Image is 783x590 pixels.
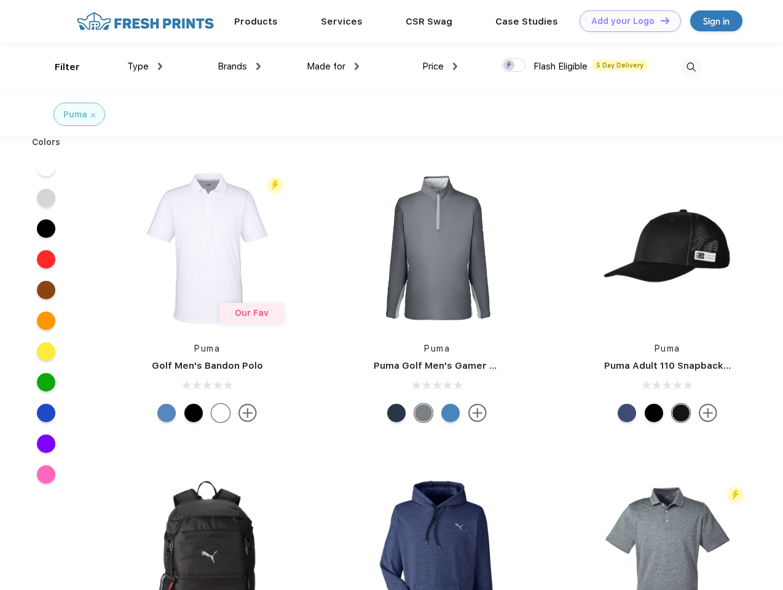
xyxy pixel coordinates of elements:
a: Puma [194,344,220,353]
div: Bright White [211,404,230,422]
span: Our Fav [235,308,269,318]
img: more.svg [468,404,487,422]
img: more.svg [699,404,717,422]
div: Peacoat Qut Shd [618,404,636,422]
img: filter_cancel.svg [91,113,95,117]
img: func=resize&h=266 [586,167,749,330]
div: Pma Blk Pma Blk [645,404,663,422]
img: func=resize&h=266 [125,167,289,330]
div: Pma Blk with Pma Blk [672,404,690,422]
div: Add your Logo [591,16,655,26]
img: dropdown.png [256,63,261,70]
a: CSR Swag [406,16,452,27]
span: 5 Day Delivery [592,60,647,71]
div: Colors [23,136,70,149]
span: Price [422,61,444,72]
img: dropdown.png [355,63,359,70]
img: more.svg [238,404,257,422]
span: Flash Eligible [533,61,588,72]
div: Puma [63,108,87,121]
div: Lake Blue [157,404,176,422]
img: dropdown.png [158,63,162,70]
a: Puma Golf Men's Gamer Golf Quarter-Zip [374,360,568,371]
div: Quiet Shade [414,404,433,422]
img: fo%20logo%202.webp [73,10,218,32]
div: Bright Cobalt [441,404,460,422]
a: Golf Men's Bandon Polo [152,360,263,371]
img: DT [661,17,669,24]
span: Brands [218,61,247,72]
a: Sign in [690,10,742,31]
div: Puma Black [184,404,203,422]
div: Filter [55,60,80,74]
div: Navy Blazer [387,404,406,422]
a: Puma [655,344,680,353]
div: Sign in [703,14,730,28]
a: Products [234,16,278,27]
span: Type [127,61,149,72]
img: dropdown.png [453,63,457,70]
img: func=resize&h=266 [355,167,519,330]
img: desktop_search.svg [681,57,701,77]
span: Made for [307,61,345,72]
img: flash_active_toggle.svg [727,487,744,503]
a: Services [321,16,363,27]
img: flash_active_toggle.svg [267,177,283,194]
a: Puma [424,344,450,353]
